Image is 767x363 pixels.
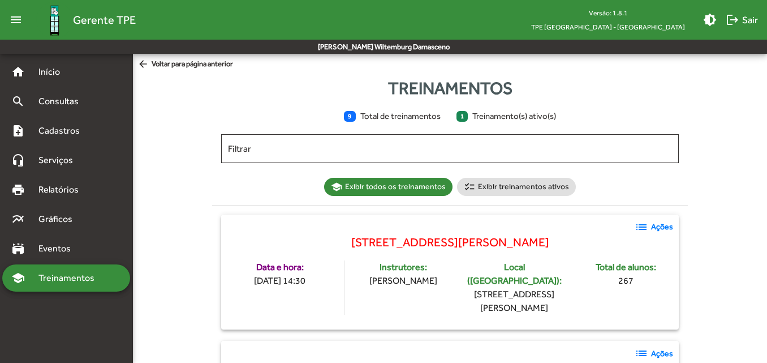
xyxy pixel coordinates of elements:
[11,183,25,197] mat-icon: print
[32,153,88,167] span: Serviços
[522,6,694,20] div: Versão: 1.8.1
[703,13,717,27] mat-icon: brightness_medium
[467,260,562,288] div: Local ([GEOGRAPHIC_DATA]):
[36,2,73,39] img: Logo
[254,274,305,288] div: [DATE] 14:30
[726,10,758,30] span: Sair
[369,274,437,288] div: [PERSON_NAME]
[73,11,136,29] span: Gerente TPE
[32,124,94,138] span: Cadastros
[344,110,445,123] span: Total de treinamentos
[11,271,25,285] mat-icon: school
[32,95,93,108] span: Consultas
[32,183,93,197] span: Relatórios
[596,260,656,274] div: Total de alunos:
[32,271,108,285] span: Treinamentos
[11,212,25,226] mat-icon: multiline_chart
[344,111,356,122] span: 9
[137,58,152,71] mat-icon: arrow_back
[351,234,549,252] span: [STREET_ADDRESS][PERSON_NAME]
[618,274,634,288] div: 267
[5,8,27,31] mat-icon: menu
[457,178,576,196] mat-chip: Exibir treinamentos ativos
[380,260,427,274] div: Instrutores:
[726,13,739,27] mat-icon: logout
[27,2,136,39] a: Gerente TPE
[133,75,767,101] div: Treinamentos
[456,110,557,123] span: Treinamento(s) ativo(s)
[721,10,762,30] button: Sair
[137,58,233,71] span: Voltar para página anterior
[464,181,475,193] mat-icon: checklist
[32,212,88,226] span: Gráficos
[651,221,673,233] strong: Ações
[32,242,86,255] span: Eventos
[11,242,25,255] mat-icon: stadium
[635,220,648,234] mat-icon: list
[651,348,673,360] strong: Ações
[11,65,25,79] mat-icon: home
[522,20,694,34] span: TPE [GEOGRAPHIC_DATA] - [GEOGRAPHIC_DATA]
[467,288,562,315] div: [STREET_ADDRESS][PERSON_NAME]
[11,124,25,138] mat-icon: note_add
[32,65,76,79] span: Início
[331,181,342,193] mat-icon: school
[11,153,25,167] mat-icon: headset_mic
[256,260,304,274] div: Data e hora:
[11,95,25,108] mat-icon: search
[456,111,468,122] span: 1
[324,178,453,196] mat-chip: Exibir todos os treinamentos
[635,347,648,360] mat-icon: list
